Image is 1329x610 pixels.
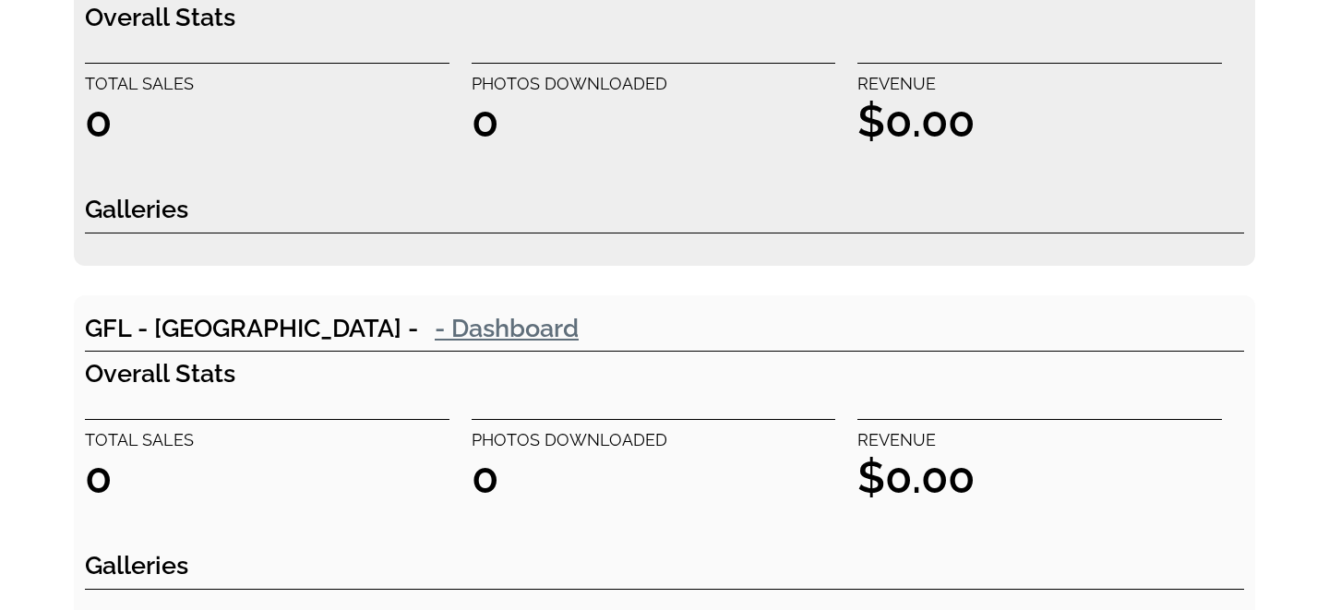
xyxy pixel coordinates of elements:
[857,69,1222,99] p: Revenue
[857,425,1222,455] p: Revenue
[472,455,836,499] h1: 0
[85,352,1244,397] h2: Overall Stats
[472,425,836,455] p: Photos Downloaded
[85,544,1244,590] h2: Galleries
[85,69,449,99] p: Total sales
[857,455,1222,499] h1: $0.00
[418,309,595,346] a: - Dashboard
[85,99,449,143] h1: 0
[472,99,836,143] h1: 0
[472,69,836,99] p: Photos Downloaded
[857,99,1222,143] h1: $0.00
[85,425,449,455] p: Total sales
[85,455,449,499] h1: 0
[85,306,1244,353] h2: GFL - [GEOGRAPHIC_DATA] -
[85,187,1244,233] h2: Galleries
